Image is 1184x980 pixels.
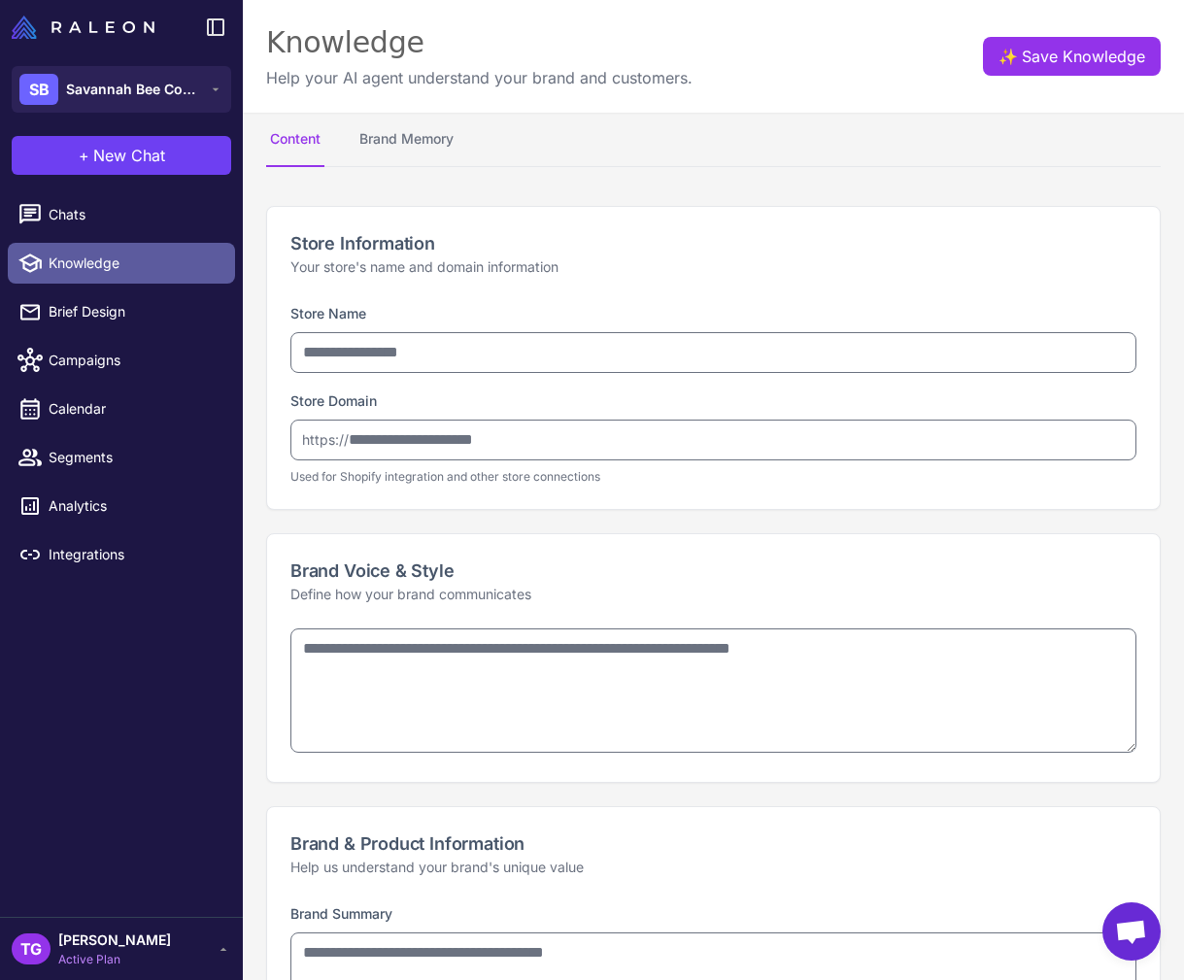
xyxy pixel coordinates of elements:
span: ✨ [998,45,1014,60]
button: ✨Save Knowledge [983,37,1161,76]
div: TG [12,933,51,964]
h2: Store Information [290,230,1136,256]
a: Chats [8,194,235,235]
button: +New Chat [12,136,231,175]
span: + [79,144,89,167]
button: Brand Memory [355,113,457,167]
span: Calendar [49,398,220,420]
span: Knowledge [49,253,220,274]
a: Campaigns [8,340,235,381]
span: Integrations [49,544,220,565]
a: Calendar [8,389,235,429]
p: Your store's name and domain information [290,256,1136,278]
div: Open chat [1102,902,1161,961]
a: Analytics [8,486,235,526]
p: Define how your brand communicates [290,584,1136,605]
a: Knowledge [8,243,235,284]
span: Savannah Bee Company [66,79,202,100]
h2: Brand Voice & Style [290,558,1136,584]
span: Segments [49,447,220,468]
p: Used for Shopify integration and other store connections [290,468,1136,486]
label: Store Name [290,305,366,321]
div: Knowledge [266,23,693,62]
p: Help your AI agent understand your brand and customers. [266,66,693,89]
span: Chats [49,204,220,225]
button: Content [266,113,324,167]
a: Segments [8,437,235,478]
span: Active Plan [58,951,171,968]
div: SB [19,74,58,105]
span: Campaigns [49,350,220,371]
a: Integrations [8,534,235,575]
span: [PERSON_NAME] [58,929,171,951]
span: New Chat [93,144,165,167]
label: Brand Summary [290,905,392,922]
a: Brief Design [8,291,235,332]
h2: Brand & Product Information [290,830,1136,857]
p: Help us understand your brand's unique value [290,857,1136,878]
img: Raleon Logo [12,16,154,39]
label: Store Domain [290,392,377,409]
button: SBSavannah Bee Company [12,66,231,113]
span: Analytics [49,495,220,517]
span: Brief Design [49,301,220,322]
a: Raleon Logo [12,16,162,39]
